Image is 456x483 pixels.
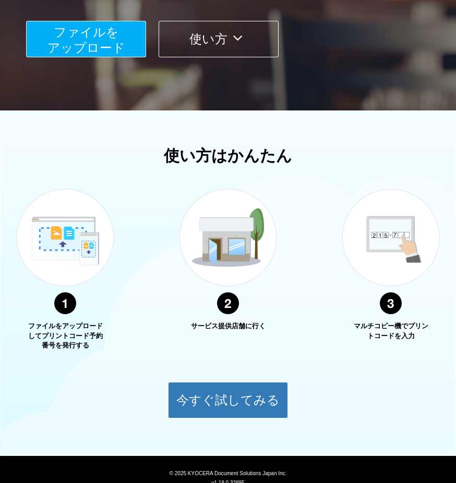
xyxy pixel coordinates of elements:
button: ファイルを​​アップロード [26,21,146,57]
button: 使い方 [159,21,279,57]
p: サービス提供店舗に行く [189,321,267,331]
span: © 2025 KYOCERA Document Solutions Japan Inc. [170,469,287,476]
span: ファイルを ​​アップロード [47,25,125,55]
button: 今すぐ試してみる [168,382,288,418]
p: ファイルをアップロードしてプリントコード予約番号を発行する [26,321,104,351]
p: マルチコピー機でプリントコードを入力 [352,321,430,341]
